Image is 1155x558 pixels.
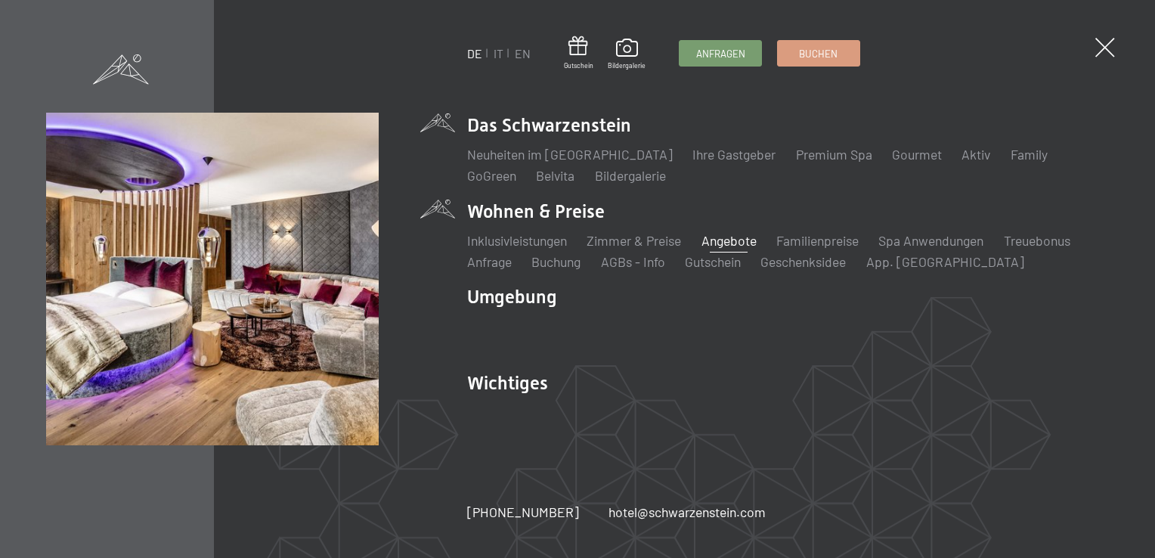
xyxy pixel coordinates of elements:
span: Gutschein [564,61,593,70]
a: Gutschein [685,253,741,270]
a: Neuheiten im [GEOGRAPHIC_DATA] [467,146,673,163]
a: Buchung [531,253,581,270]
a: Familienpreise [776,232,859,249]
a: Spa Anwendungen [878,232,983,249]
a: Bildergalerie [608,39,646,70]
a: hotel@schwarzenstein.com [608,503,766,522]
a: Anfragen [680,41,761,66]
span: Anfragen [696,47,745,60]
a: Treuebonus [1004,232,1070,249]
a: Buchen [778,41,859,66]
a: Belvita [536,167,574,184]
a: Gourmet [892,146,942,163]
a: EN [515,46,531,60]
a: [PHONE_NUMBER] [467,503,579,522]
a: App. [GEOGRAPHIC_DATA] [866,253,1024,270]
a: Aktiv [961,146,990,163]
span: Buchen [799,47,838,60]
a: Angebote [701,232,757,249]
a: Bildergalerie [595,167,666,184]
a: IT [494,46,503,60]
a: Ihre Gastgeber [692,146,776,163]
a: Premium Spa [796,146,872,163]
a: DE [467,46,482,60]
a: GoGreen [467,167,516,184]
a: Inklusivleistungen [467,232,567,249]
a: AGBs - Info [601,253,665,270]
a: Zimmer & Preise [587,232,681,249]
img: Wellnesshotel Südtirol SCHWARZENSTEIN - Wellnessurlaub in den Alpen, Wandern und Wellness [46,113,379,445]
span: [PHONE_NUMBER] [467,504,579,520]
a: Family [1011,146,1048,163]
a: Gutschein [564,36,593,70]
a: Geschenksidee [760,253,846,270]
span: Bildergalerie [608,61,646,70]
a: Anfrage [467,253,512,270]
